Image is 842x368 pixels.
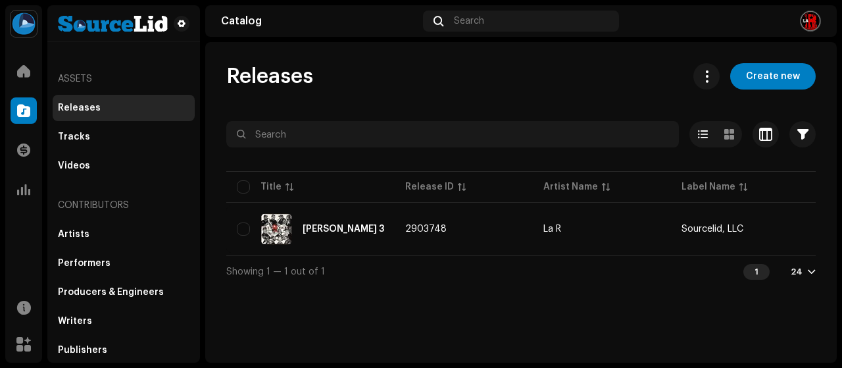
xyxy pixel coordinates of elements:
div: Release ID [405,180,454,194]
re-m-nav-item: Videos [53,153,195,179]
re-m-nav-item: Releases [53,95,195,121]
button: Create new [730,63,816,90]
div: Producers & Engineers [58,287,164,298]
img: 21f8c9c0-4b1b-4580-ad1a-a18c86f2bd49 [260,213,292,245]
re-m-nav-item: Producers & Engineers [53,279,195,305]
img: a844ea3f-1244-43b2-9513-254a93cc0c5e [58,16,168,32]
span: Showing 1 — 1 out of 1 [226,267,325,276]
img: 31a4402c-14a3-4296-bd18-489e15b936d7 [11,11,37,37]
div: Videos [58,161,90,171]
div: 24 [791,267,803,277]
span: Search [454,16,484,26]
div: Title [260,180,282,194]
re-a-nav-header: Contributors [53,190,195,221]
span: Releases [226,63,313,90]
div: Writers [58,316,92,327]
div: Publishers [58,345,107,355]
div: Artists [58,229,89,240]
span: 2903748 [405,224,447,234]
input: Search [226,121,679,147]
re-a-nav-header: Assets [53,63,195,95]
div: Releases [58,103,101,113]
div: Carmelina 3 [303,224,384,234]
span: Sourcelid, LLC [681,224,743,234]
div: Artist Name [543,180,598,194]
span: La R [543,224,660,234]
re-m-nav-item: Artists [53,221,195,248]
div: La R [543,224,561,234]
div: 1 [743,264,770,280]
re-m-nav-item: Publishers [53,337,195,363]
div: Tracks [58,132,90,142]
div: Label Name [681,180,735,194]
span: Create new [746,63,800,90]
re-m-nav-item: Writers [53,308,195,334]
re-m-nav-item: Performers [53,250,195,276]
img: acc3e93b-7931-47c3-a6d2-f0de5214474b [800,11,821,32]
div: Performers [58,258,111,269]
div: Catalog [221,16,418,26]
re-m-nav-item: Tracks [53,124,195,150]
